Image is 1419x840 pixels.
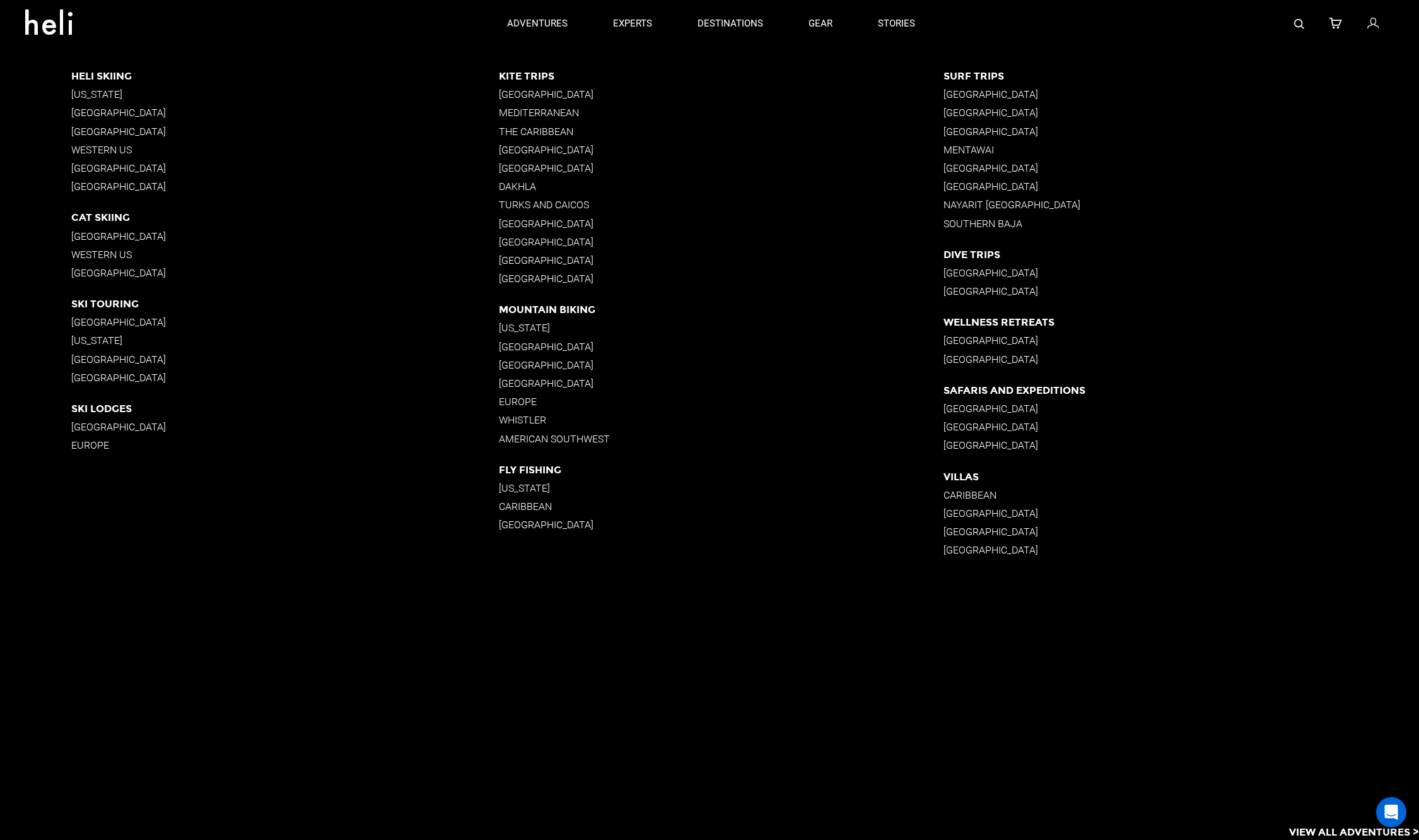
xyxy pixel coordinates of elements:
[499,519,943,531] p: [GEOGRAPHIC_DATA]
[499,322,943,334] p: [US_STATE]
[499,162,943,174] p: [GEOGRAPHIC_DATA]
[71,88,499,100] p: [US_STATE]
[943,249,1419,261] p: Dive Trips
[499,341,943,353] p: [GEOGRAPHIC_DATA]
[943,180,1419,192] p: [GEOGRAPHIC_DATA]
[943,126,1419,138] p: [GEOGRAPHIC_DATA]
[943,88,1419,100] p: [GEOGRAPHIC_DATA]
[499,500,943,512] p: Caribbean
[499,359,943,371] p: [GEOGRAPHIC_DATA]
[943,285,1419,297] p: [GEOGRAPHIC_DATA]
[499,433,943,445] p: American Southwest
[698,17,763,30] p: destinations
[499,218,943,230] p: [GEOGRAPHIC_DATA]
[943,384,1419,396] p: Safaris and Expeditions
[71,353,499,365] p: [GEOGRAPHIC_DATA]
[943,489,1419,501] p: Caribbean
[507,17,568,30] p: adventures
[943,334,1419,346] p: [GEOGRAPHIC_DATA]
[499,396,943,408] p: Europe
[943,316,1419,328] p: Wellness Retreats
[71,316,499,328] p: [GEOGRAPHIC_DATA]
[71,162,499,174] p: [GEOGRAPHIC_DATA]
[71,421,499,433] p: [GEOGRAPHIC_DATA]
[499,199,943,211] p: Turks and Caicos
[943,471,1419,483] p: Villas
[943,544,1419,556] p: [GEOGRAPHIC_DATA]
[499,88,943,100] p: [GEOGRAPHIC_DATA]
[943,70,1419,82] p: Surf Trips
[943,421,1419,433] p: [GEOGRAPHIC_DATA]
[943,199,1419,211] p: Nayarit [GEOGRAPHIC_DATA]
[71,230,499,242] p: [GEOGRAPHIC_DATA]
[499,273,943,285] p: [GEOGRAPHIC_DATA]
[499,70,943,82] p: Kite Trips
[71,298,499,310] p: Ski Touring
[499,482,943,494] p: [US_STATE]
[499,107,943,119] p: Mediterranean
[943,107,1419,119] p: [GEOGRAPHIC_DATA]
[613,17,652,30] p: experts
[499,377,943,389] p: [GEOGRAPHIC_DATA]
[499,304,943,316] p: Mountain Biking
[1294,19,1304,29] img: search-bar-icon.svg
[943,353,1419,365] p: [GEOGRAPHIC_DATA]
[71,439,499,451] p: Europe
[1376,797,1406,827] div: Open Intercom Messenger
[943,526,1419,538] p: [GEOGRAPHIC_DATA]
[943,218,1419,230] p: Southern Baja
[499,414,943,426] p: Whistler
[71,126,499,138] p: [GEOGRAPHIC_DATA]
[71,211,499,223] p: Cat Skiing
[71,334,499,346] p: [US_STATE]
[71,249,499,261] p: Western US
[943,267,1419,279] p: [GEOGRAPHIC_DATA]
[71,180,499,192] p: [GEOGRAPHIC_DATA]
[71,144,499,156] p: Western US
[943,144,1419,156] p: Mentawai
[499,464,943,476] p: Fly Fishing
[71,267,499,279] p: [GEOGRAPHIC_DATA]
[71,70,499,82] p: Heli Skiing
[1289,825,1419,840] p: View All Adventures >
[943,439,1419,451] p: [GEOGRAPHIC_DATA]
[71,107,499,119] p: [GEOGRAPHIC_DATA]
[499,236,943,248] p: [GEOGRAPHIC_DATA]
[499,144,943,156] p: [GEOGRAPHIC_DATA]
[499,126,943,138] p: The Caribbean
[943,507,1419,519] p: [GEOGRAPHIC_DATA]
[499,180,943,192] p: Dakhla
[943,403,1419,415] p: [GEOGRAPHIC_DATA]
[499,254,943,266] p: [GEOGRAPHIC_DATA]
[943,162,1419,174] p: [GEOGRAPHIC_DATA]
[71,372,499,384] p: [GEOGRAPHIC_DATA]
[71,403,499,415] p: Ski Lodges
